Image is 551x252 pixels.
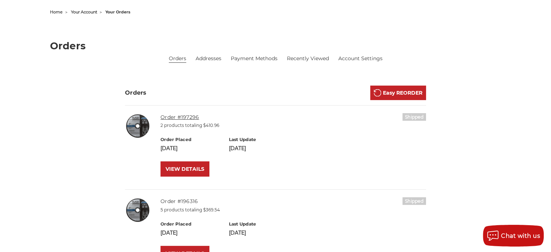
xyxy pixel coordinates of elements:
[231,55,277,62] a: Payment Methods
[125,197,150,223] img: 6" x .045 x 7/8" Cutting Disc T1
[229,230,246,236] span: [DATE]
[160,161,209,177] a: VIEW DETAILS
[50,9,63,15] a: home
[160,207,426,213] p: 5 products totaling $369.54
[160,114,199,120] a: Order #197296
[125,113,150,139] img: 6" x .045 x 7/8" Cutting Disc T1
[402,113,426,121] h6: Shipped
[483,225,544,247] button: Chat with us
[169,55,186,63] li: Orders
[229,136,289,143] h6: Last Update
[50,41,501,51] h1: Orders
[287,55,329,62] a: Recently Viewed
[160,230,178,236] span: [DATE]
[160,221,221,227] h6: Order Placed
[229,221,289,227] h6: Last Update
[196,55,221,62] a: Addresses
[160,122,426,129] p: 2 products totaling $410.96
[370,86,426,100] a: Easy REORDER
[501,232,540,239] span: Chat with us
[125,88,147,97] h3: Orders
[105,9,130,15] span: your orders
[71,9,97,15] a: your account
[160,136,221,143] h6: Order Placed
[160,145,178,152] span: [DATE]
[402,197,426,205] h6: Shipped
[229,145,246,152] span: [DATE]
[338,55,382,62] a: Account Settings
[160,198,198,205] a: Order #196316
